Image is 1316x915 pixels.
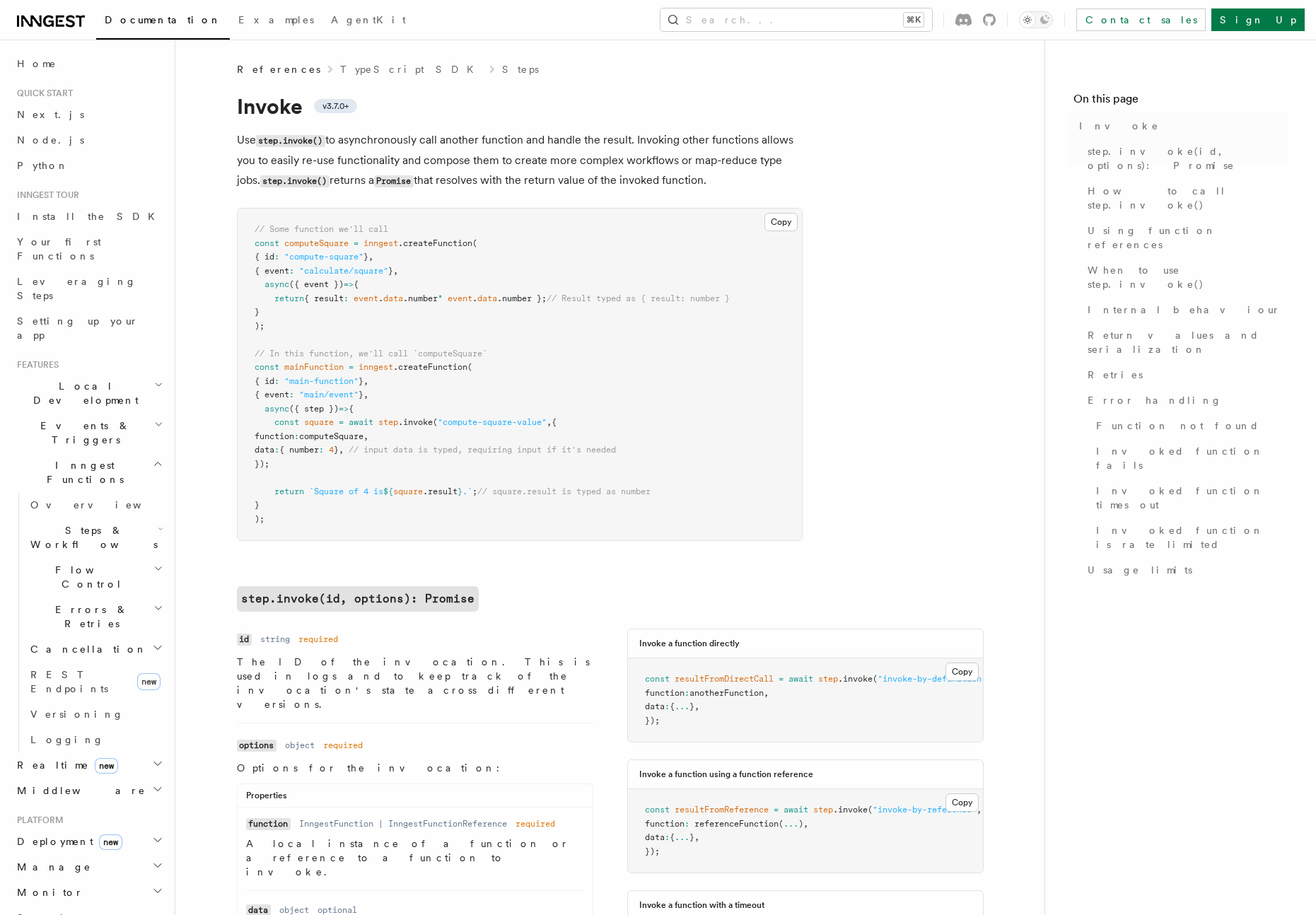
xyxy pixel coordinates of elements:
[284,252,363,262] span: "compute-square"
[1088,303,1281,317] span: Internal behaviour
[502,62,539,76] a: Steps
[388,266,393,276] span: }
[17,236,101,262] span: Your first Functions
[255,252,274,262] span: { id
[1096,419,1259,433] span: Function not found
[1096,484,1288,512] span: Invoked function times out
[237,761,593,775] p: Options for the invocation:
[25,602,153,631] span: Errors & Retries
[246,818,291,830] code: function
[398,238,472,248] span: .createFunction
[472,293,477,303] span: .
[639,769,813,780] h3: Invoke a function using a function reference
[237,130,803,191] p: Use to asynchronously call another function and handle the result. Invoking other functions allow...
[11,885,83,899] span: Monitor
[349,404,354,414] span: {
[11,51,166,76] a: Home
[331,14,406,25] span: AgentKit
[237,586,479,612] a: step.invoke(id, options): Promise
[393,362,467,372] span: .createFunction
[255,349,487,359] span: // In this function, we'll call `computeSquare`
[1082,557,1288,583] a: Usage limits
[344,293,349,303] span: :
[17,276,136,301] span: Leveraging Steps
[433,417,438,427] span: (
[17,211,163,222] span: Install the SDK
[329,445,334,455] span: 4
[255,500,260,510] span: }
[95,758,118,774] span: new
[645,846,660,856] span: });
[645,674,670,684] span: const
[309,486,383,496] span: `Square of 4 is
[255,362,279,372] span: const
[339,445,344,455] span: ,
[25,701,166,727] a: Versioning
[17,57,57,71] span: Home
[279,445,319,455] span: { number
[813,805,833,815] span: step
[354,293,378,303] span: event
[11,190,79,201] span: Inngest tour
[639,638,740,649] h3: Invoke a function directly
[255,321,264,331] span: );
[289,266,294,276] span: :
[784,819,798,829] span: ...
[17,109,84,120] span: Next.js
[685,819,689,829] span: :
[340,62,482,76] a: TypeScript SDK
[30,709,124,720] span: Versioning
[349,362,354,372] span: =
[11,153,166,178] a: Python
[1088,328,1288,356] span: Return values and serialization
[1076,8,1206,31] a: Contact sales
[11,373,166,413] button: Local Development
[1073,113,1288,139] a: Invoke
[1019,11,1053,28] button: Toggle dark mode
[359,376,363,386] span: }
[11,88,73,99] span: Quick start
[299,818,507,829] dd: InngestFunction | InngestFunctionReference
[779,819,784,829] span: (
[299,390,359,400] span: "main/event"
[1082,257,1288,297] a: When to use step.invoke()
[694,701,699,711] span: ,
[289,404,339,414] span: ({ step })
[255,307,260,317] span: }
[904,13,924,27] kbd: ⌘K
[363,390,368,400] span: ,
[694,819,779,829] span: referenceFunction
[264,404,289,414] span: async
[798,819,803,829] span: )
[284,238,349,248] span: computeSquare
[383,293,403,303] span: data
[274,252,279,262] span: :
[1088,393,1222,407] span: Error handling
[264,279,289,289] span: async
[1090,413,1288,438] a: Function not found
[645,805,670,815] span: const
[378,417,398,427] span: step
[11,453,166,492] button: Inngest Functions
[403,293,438,303] span: .number
[238,790,593,808] div: Properties
[779,674,784,684] span: =
[448,293,472,303] span: event
[665,701,670,711] span: :
[274,486,304,496] span: return
[670,701,675,711] span: {
[878,674,986,684] span: "invoke-by-definition"
[547,417,552,427] span: ,
[237,62,320,76] span: References
[477,486,651,496] span: // square.result is typed as number
[462,486,472,496] span: .`
[645,701,665,711] span: data
[11,204,166,229] a: Install the SDK
[363,238,398,248] span: inngest
[11,829,166,854] button: Deploymentnew
[25,523,158,552] span: Steps & Workflows
[17,134,84,146] span: Node.js
[11,413,166,453] button: Events & Triggers
[319,445,324,455] span: :
[274,293,304,303] span: return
